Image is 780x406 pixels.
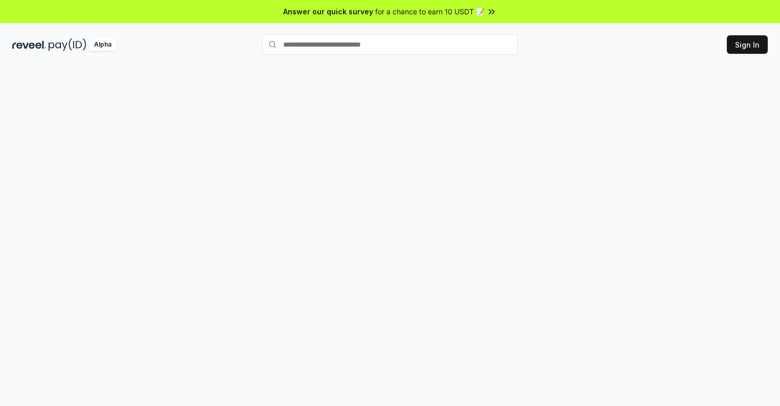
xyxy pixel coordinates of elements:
[88,38,117,51] div: Alpha
[283,6,373,17] span: Answer our quick survey
[727,35,768,54] button: Sign In
[12,38,47,51] img: reveel_dark
[49,38,86,51] img: pay_id
[375,6,485,17] span: for a chance to earn 10 USDT 📝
